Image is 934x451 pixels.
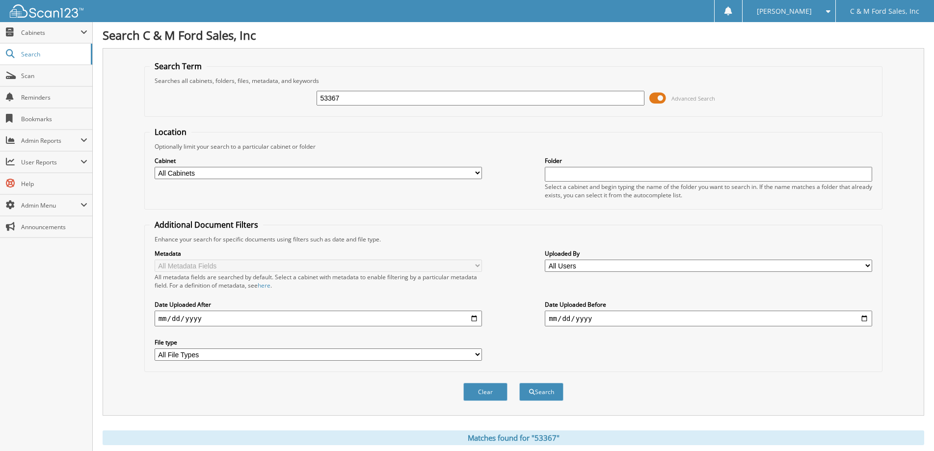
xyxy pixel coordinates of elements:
[545,249,872,258] label: Uploaded By
[21,93,87,102] span: Reminders
[150,61,207,72] legend: Search Term
[21,223,87,231] span: Announcements
[150,235,878,243] div: Enhance your search for specific documents using filters such as date and file type.
[757,8,812,14] span: [PERSON_NAME]
[21,28,80,37] span: Cabinets
[150,127,191,137] legend: Location
[155,273,482,290] div: All metadata fields are searched by default. Select a cabinet with metadata to enable filtering b...
[21,72,87,80] span: Scan
[150,142,878,151] div: Optionally limit your search to a particular cabinet or folder
[103,27,924,43] h1: Search C & M Ford Sales, Inc
[21,115,87,123] span: Bookmarks
[155,157,482,165] label: Cabinet
[21,50,86,58] span: Search
[21,136,80,145] span: Admin Reports
[463,383,507,401] button: Clear
[155,300,482,309] label: Date Uploaded After
[21,201,80,210] span: Admin Menu
[10,4,83,18] img: scan123-logo-white.svg
[150,219,263,230] legend: Additional Document Filters
[545,157,872,165] label: Folder
[545,311,872,326] input: end
[155,249,482,258] label: Metadata
[21,180,87,188] span: Help
[545,183,872,199] div: Select a cabinet and begin typing the name of the folder you want to search in. If the name match...
[155,338,482,346] label: File type
[150,77,878,85] div: Searches all cabinets, folders, files, metadata, and keywords
[671,95,715,102] span: Advanced Search
[545,300,872,309] label: Date Uploaded Before
[103,430,924,445] div: Matches found for "53367"
[258,281,270,290] a: here
[850,8,919,14] span: C & M Ford Sales, Inc
[21,158,80,166] span: User Reports
[519,383,563,401] button: Search
[155,311,482,326] input: start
